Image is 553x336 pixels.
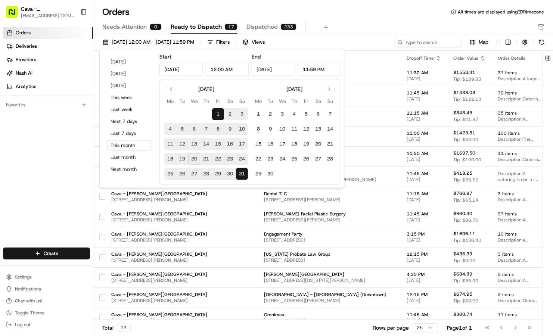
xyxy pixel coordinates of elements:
span: [DATE] [407,257,441,263]
button: [DATE] [107,69,152,79]
button: 14 [200,138,212,150]
div: 💻 [63,167,69,173]
button: 16 [224,138,236,150]
button: Views [239,37,268,47]
span: Description: A catering order for 70 people including various group bowl bars (Grilled Chicken, F... [498,237,541,243]
th: Tuesday [176,97,188,105]
button: Cava - [PERSON_NAME][GEOGRAPHIC_DATA][EMAIL_ADDRESS][DOMAIN_NAME] [3,3,77,21]
span: 3:15 PM [407,231,441,237]
button: 12 [176,138,188,150]
img: Wisdom Oko [7,128,19,143]
button: Last week [107,105,152,115]
span: Tip: $65.14 [453,197,478,203]
div: Past conversations [7,97,50,103]
label: Start [159,53,171,60]
span: $1553.41 [453,69,475,75]
button: Settings [3,272,90,282]
button: 14 [324,123,336,135]
span: Description: A catering order including a Group Bowl Bar with grilled chicken, various toppings, ... [498,318,541,324]
span: 37 items [498,211,541,217]
button: 21 [324,138,336,150]
span: Notifications [15,286,41,292]
button: Last month [107,152,152,163]
span: $766.97 [453,190,472,196]
button: 26 [176,168,188,180]
button: Toggle Theme [3,308,90,318]
th: Saturday [224,97,236,105]
button: Next 7 days [107,116,152,127]
span: Cava - [PERSON_NAME][GEOGRAPHIC_DATA] [111,271,207,277]
button: 29 [252,168,264,180]
span: Description: Order includes three group bowl bars: Harissa Honey Chicken with Saffron Basmati Whi... [498,298,541,304]
button: 3 [276,108,288,120]
button: 10 [236,123,248,135]
button: Last 7 days [107,128,152,139]
span: Tip: $41.97 [453,116,478,122]
span: Description: A catering order for 45 people, featuring two Group Bowl Bars with Grilled Chicken a... [498,277,541,283]
button: 2 [264,108,276,120]
img: 1736555255976-a54dd68f-1ca7-489b-9aae-adbdc363a1c4 [7,71,21,84]
span: [STREET_ADDRESS] [264,318,395,324]
span: Description: Catering order with various pita packs, bowls, drinks and desserts for 70 people inc... [498,96,541,102]
img: 4920774857489_3d7f54699973ba98c624_72.jpg [16,71,29,84]
span: Analytics [16,83,36,90]
button: 5 [300,108,312,120]
button: 15 [252,138,264,150]
span: Tip: $35.00 [453,278,478,284]
button: 28 [324,153,336,165]
span: 11:45 AM [407,211,441,217]
span: Description: A catering order for 21 people, including a Group Bowl Bar with Falafel, a Group Bow... [498,217,541,223]
th: Sunday [324,97,336,105]
span: $1697.50 [453,150,475,156]
button: Go to next month [324,84,335,94]
button: 6 [188,123,200,135]
span: [STREET_ADDRESS][PERSON_NAME] [264,197,395,203]
th: Friday [212,97,224,105]
span: Toggle Theme [15,310,45,316]
span: Tip: $35.52 [453,177,478,183]
span: Dispatched [246,22,278,31]
span: [STREET_ADDRESS][PERSON_NAME] [264,298,395,304]
button: 4 [164,123,176,135]
button: Log out [3,320,90,330]
span: 100 items [498,130,541,136]
span: 10:30 AM [407,150,441,156]
span: Tip: $136.40 [453,237,481,243]
span: 3 items [498,292,541,298]
button: Chat with us! [3,296,90,306]
span: Tip: $80.70 [453,217,478,223]
button: This week [107,93,152,103]
span: Map [479,39,488,46]
p: Rows per page [373,324,409,332]
span: 4:30 PM [407,271,441,277]
button: 7 [200,123,212,135]
button: 10 [276,123,288,135]
span: 3 items [498,251,541,257]
button: 17 [236,138,248,150]
span: [STREET_ADDRESS][PERSON_NAME] [111,217,207,223]
span: Log out [15,322,30,328]
div: Dropoff Time [407,55,441,61]
span: [DATE] [407,217,441,223]
span: [DATE] [407,76,441,82]
span: 11:15 AM [407,191,441,197]
span: [DATE] [407,116,441,122]
span: $674.95 [453,291,472,297]
button: 5 [176,123,188,135]
th: Saturday [312,97,324,105]
span: $418.25 [453,170,472,176]
button: 24 [236,153,248,165]
span: $684.89 [453,271,472,277]
span: [STREET_ADDRESS][PERSON_NAME] [111,318,207,324]
th: Monday [164,97,176,105]
button: Create [3,248,90,259]
button: 19 [300,138,312,150]
button: 21 [200,153,212,165]
span: Cava - [PERSON_NAME][GEOGRAPHIC_DATA] [111,231,207,237]
span: [PERSON_NAME] Facial Plastic Surgery [264,211,395,217]
th: Sunday [236,97,248,105]
span: $300.74 [453,311,472,317]
p: Welcome 👋 [7,29,136,41]
a: Powered byPylon [53,184,90,190]
span: [EMAIL_ADDRESS][DOMAIN_NAME] [21,13,74,19]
